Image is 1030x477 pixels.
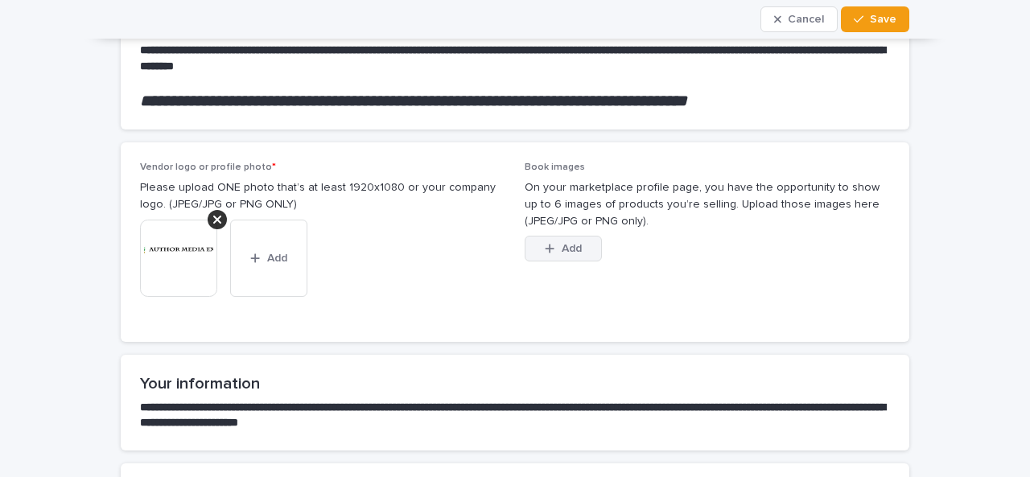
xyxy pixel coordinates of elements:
[841,6,909,32] button: Save
[267,253,287,264] span: Add
[870,14,896,25] span: Save
[562,243,582,254] span: Add
[140,179,505,213] p: Please upload ONE photo that’s at least 1920x1080 or your company logo. (JPEG/JPG or PNG ONLY)
[760,6,838,32] button: Cancel
[525,162,585,172] span: Book images
[230,220,307,297] button: Add
[140,374,890,393] h2: Your information
[525,179,890,229] p: On your marketplace profile page, you have the opportunity to show up to 6 images of products you...
[788,14,824,25] span: Cancel
[525,236,602,261] button: Add
[140,162,276,172] span: Vendor logo or profile photo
